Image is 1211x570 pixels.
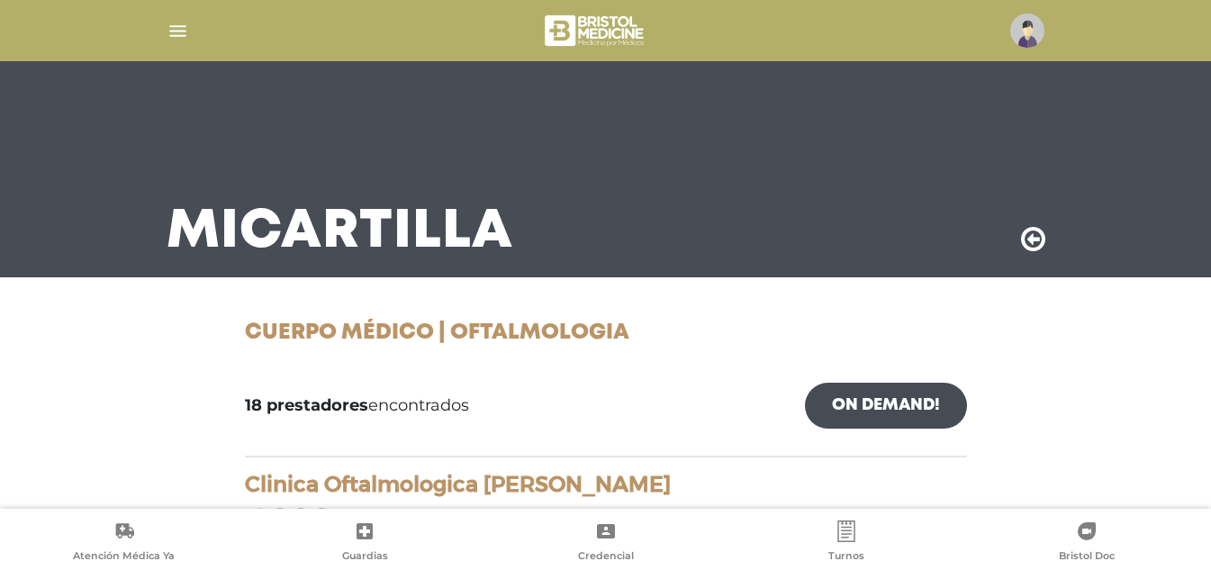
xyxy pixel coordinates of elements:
[805,383,967,429] a: On Demand!
[967,520,1207,566] a: Bristol Doc
[245,394,469,418] span: encontrados
[245,472,967,498] h4: Clinica Oftalmologica [PERSON_NAME]
[4,520,244,566] a: Atención Médica Ya
[167,20,189,42] img: Cober_menu-lines-white.svg
[245,395,368,415] b: 18 prestadores
[726,520,966,566] a: Turnos
[342,549,388,565] span: Guardias
[542,9,649,52] img: bristol-medicine-blanco.png
[1059,549,1115,565] span: Bristol Doc
[1010,14,1044,48] img: profile-placeholder.svg
[73,549,175,565] span: Atención Médica Ya
[245,321,967,347] h1: Cuerpo Médico | Oftalmologia
[828,549,864,565] span: Turnos
[578,549,634,565] span: Credencial
[244,520,484,566] a: Guardias
[485,520,726,566] a: Credencial
[167,209,513,256] h3: Mi Cartilla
